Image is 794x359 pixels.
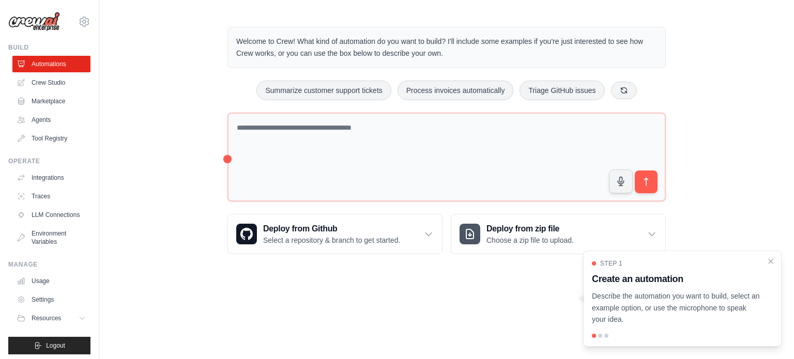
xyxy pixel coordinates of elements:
[600,259,622,268] span: Step 1
[12,74,90,91] a: Crew Studio
[592,272,760,286] h3: Create an automation
[486,235,574,245] p: Choose a zip file to upload.
[32,314,61,322] span: Resources
[12,310,90,326] button: Resources
[12,112,90,128] a: Agents
[12,207,90,223] a: LLM Connections
[520,81,604,100] button: Triage GitHub issues
[398,81,514,100] button: Process invoices automatically
[263,235,400,245] p: Select a repository & branch to get started.
[12,93,90,110] a: Marketplace
[486,223,574,235] h3: Deploy from zip file
[12,188,90,205] a: Traces
[256,81,391,100] button: Summarize customer support tickets
[236,36,657,59] p: Welcome to Crew! What kind of automation do you want to build? I'll include some examples if you'...
[767,257,775,266] button: Close walkthrough
[12,225,90,250] a: Environment Variables
[8,337,90,354] button: Logout
[8,43,90,52] div: Build
[46,341,65,350] span: Logout
[592,290,760,325] p: Describe the automation you want to build, select an example option, or use the microphone to spe...
[12,169,90,186] a: Integrations
[12,56,90,72] a: Automations
[8,12,60,32] img: Logo
[8,157,90,165] div: Operate
[12,130,90,147] a: Tool Registry
[12,273,90,289] a: Usage
[263,223,400,235] h3: Deploy from Github
[12,291,90,308] a: Settings
[8,260,90,269] div: Manage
